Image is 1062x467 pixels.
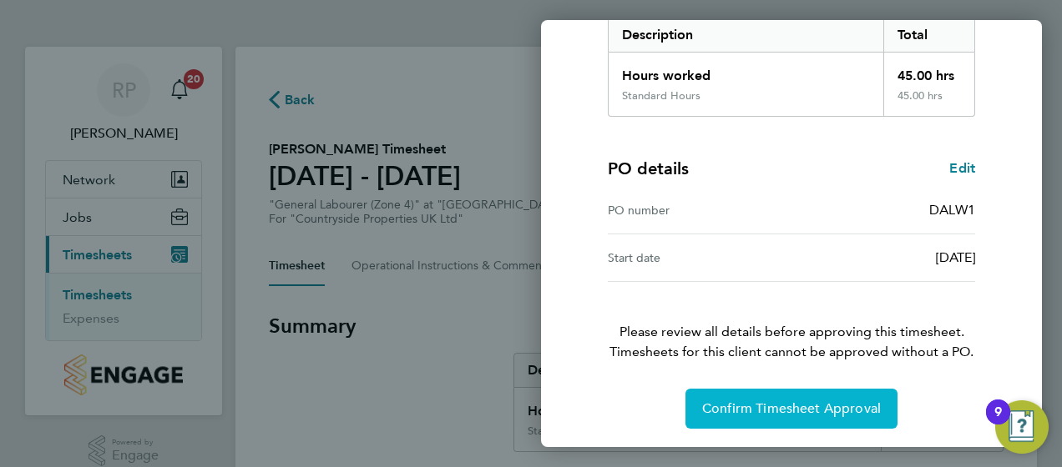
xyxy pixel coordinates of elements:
div: 9 [994,412,1002,434]
div: Summary of 04 - 10 Aug 2025 [608,18,975,117]
span: Confirm Timesheet Approval [702,400,881,417]
div: PO number [608,200,791,220]
div: Standard Hours [622,89,700,103]
span: DALW1 [929,202,975,218]
a: Edit [949,158,975,178]
div: Hours worked [609,53,883,89]
div: [DATE] [791,248,975,268]
span: Edit [949,160,975,176]
p: Please review all details before approving this timesheet. [588,282,995,362]
div: Description [609,18,883,52]
div: 45.00 hrs [883,89,975,116]
button: Open Resource Center, 9 new notifications [995,400,1049,454]
div: Start date [608,248,791,268]
h4: PO details [608,157,689,180]
div: Total [883,18,975,52]
div: 45.00 hrs [883,53,975,89]
span: Timesheets for this client cannot be approved without a PO. [588,342,995,362]
button: Confirm Timesheet Approval [685,389,898,429]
